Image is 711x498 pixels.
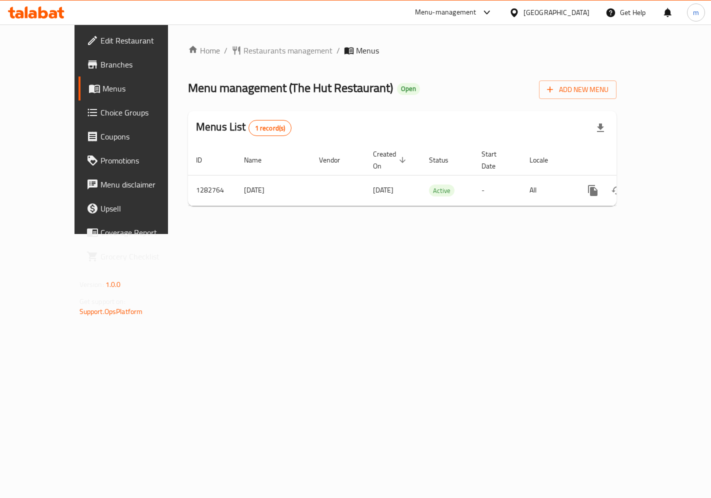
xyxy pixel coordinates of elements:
[529,154,561,166] span: Locale
[78,124,193,148] a: Coupons
[319,154,353,166] span: Vendor
[188,175,236,205] td: 1282764
[236,175,311,205] td: [DATE]
[78,76,193,100] a: Menus
[78,220,193,244] a: Coverage Report
[78,28,193,52] a: Edit Restaurant
[415,6,476,18] div: Menu-management
[100,130,185,142] span: Coupons
[605,178,629,202] button: Change Status
[100,154,185,166] span: Promotions
[473,175,521,205] td: -
[397,83,420,95] div: Open
[79,295,125,308] span: Get support on:
[100,58,185,70] span: Branches
[188,44,220,56] a: Home
[244,154,274,166] span: Name
[523,7,589,18] div: [GEOGRAPHIC_DATA]
[188,44,616,56] nav: breadcrumb
[100,34,185,46] span: Edit Restaurant
[196,154,215,166] span: ID
[588,116,612,140] div: Export file
[79,278,104,291] span: Version:
[429,154,461,166] span: Status
[373,183,393,196] span: [DATE]
[100,178,185,190] span: Menu disclaimer
[102,82,185,94] span: Menus
[188,145,685,206] table: enhanced table
[100,202,185,214] span: Upsell
[243,44,332,56] span: Restaurants management
[539,80,616,99] button: Add New Menu
[581,178,605,202] button: more
[78,244,193,268] a: Grocery Checklist
[521,175,573,205] td: All
[196,119,291,136] h2: Menus List
[224,44,227,56] li: /
[356,44,379,56] span: Menus
[373,148,409,172] span: Created On
[78,148,193,172] a: Promotions
[429,185,454,196] span: Active
[78,172,193,196] a: Menu disclaimer
[693,7,699,18] span: m
[573,145,685,175] th: Actions
[100,226,185,238] span: Coverage Report
[336,44,340,56] li: /
[188,76,393,99] span: Menu management ( The Hut Restaurant )
[397,84,420,93] span: Open
[78,196,193,220] a: Upsell
[100,106,185,118] span: Choice Groups
[79,305,143,318] a: Support.OpsPlatform
[481,148,509,172] span: Start Date
[78,100,193,124] a: Choice Groups
[105,278,121,291] span: 1.0.0
[248,120,292,136] div: Total records count
[100,250,185,262] span: Grocery Checklist
[78,52,193,76] a: Branches
[249,123,291,133] span: 1 record(s)
[547,83,608,96] span: Add New Menu
[231,44,332,56] a: Restaurants management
